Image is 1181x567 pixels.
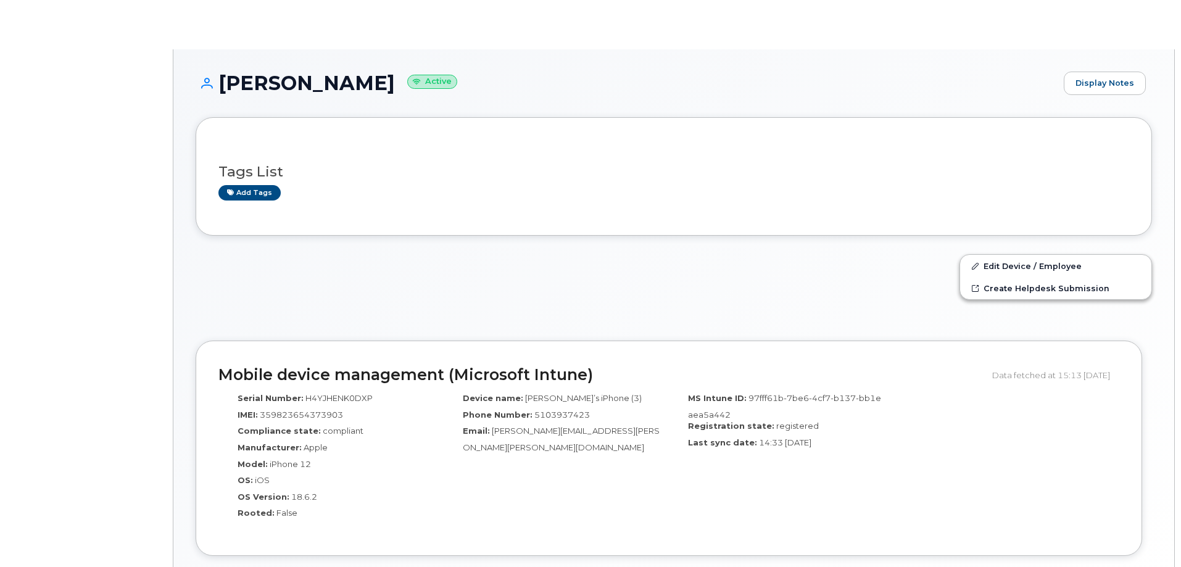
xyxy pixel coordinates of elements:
[463,392,523,404] label: Device name:
[218,366,983,384] h2: Mobile device management (Microsoft Intune)
[463,425,490,437] label: Email:
[238,442,302,453] label: Manufacturer:
[276,508,297,518] span: False
[1064,72,1146,95] a: Display Notes
[304,442,328,452] span: Apple
[688,392,747,404] label: MS Intune ID:
[238,409,258,421] label: IMEI:
[238,507,275,519] label: Rooted:
[688,437,757,449] label: Last sync date:
[463,426,660,452] span: [PERSON_NAME][EMAIL_ADDRESS][PERSON_NAME][PERSON_NAME][DOMAIN_NAME]
[759,437,811,447] span: 14:33 [DATE]
[534,410,590,420] span: 5103937423
[407,75,457,89] small: Active
[270,459,311,469] span: iPhone 12
[260,410,343,420] span: 359823654373903
[688,420,774,432] label: Registration state:
[238,458,268,470] label: Model:
[238,491,289,503] label: OS Version:
[238,425,321,437] label: Compliance state:
[291,492,317,502] span: 18.6.2
[960,277,1151,299] a: Create Helpdesk Submission
[688,393,881,420] span: 97fff61b-7be6-4cf7-b137-bb1eaea5a442
[255,475,270,485] span: iOS
[776,421,819,431] span: registered
[525,393,642,403] span: [PERSON_NAME]’s iPhone (3)
[463,409,532,421] label: Phone Number:
[960,255,1151,277] a: Edit Device / Employee
[323,426,363,436] span: compliant
[992,363,1119,387] div: Data fetched at 15:13 [DATE]
[238,392,304,404] label: Serial Number:
[238,474,253,486] label: OS:
[218,164,1129,180] h3: Tags List
[218,185,281,201] a: Add tags
[305,393,373,403] span: H4YJHENK0DXP
[196,72,1058,94] h1: [PERSON_NAME]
